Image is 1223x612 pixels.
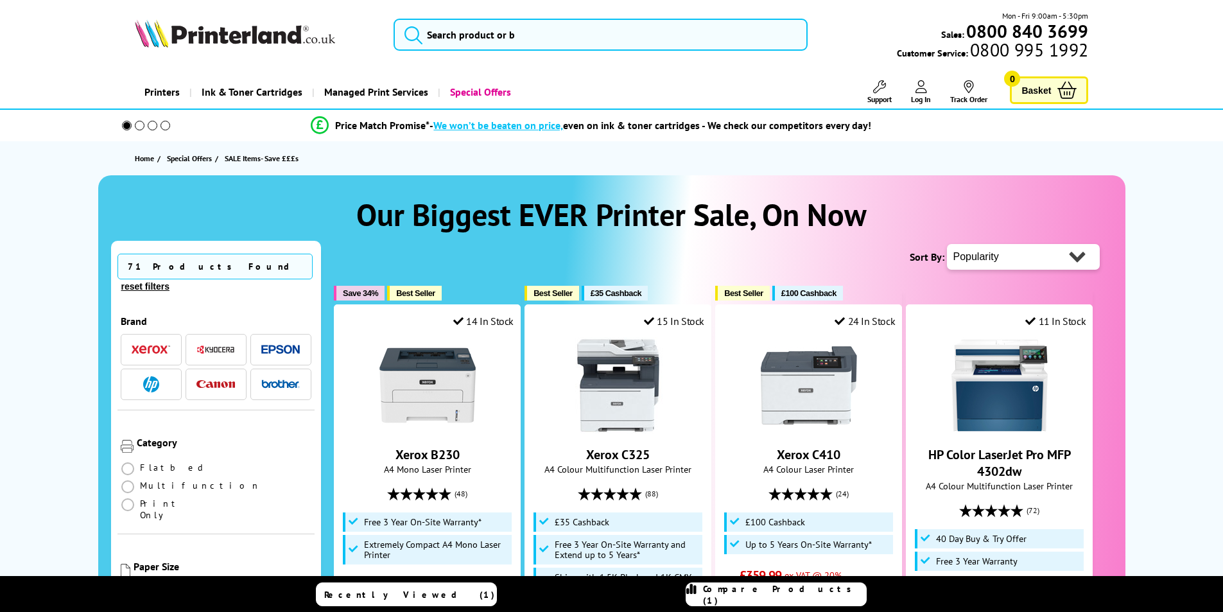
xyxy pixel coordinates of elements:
[341,463,514,475] span: A4 Mono Laser Printer
[316,582,497,606] a: Recently Viewed (1)
[261,380,300,389] img: Brother
[134,560,312,573] div: Paper Size
[334,286,385,301] button: Save 34%
[951,423,1048,436] a: HP Color LaserJet Pro MFP 4302dw
[911,80,931,104] a: Log In
[772,286,843,301] button: £100 Cashback
[777,446,840,463] a: Xerox C410
[429,119,871,132] div: - even on ink & toner cartridges - We check our competitors every day!
[911,94,931,104] span: Log In
[745,517,805,527] span: £100 Cashback
[167,152,215,165] a: Special Offers
[438,76,521,109] a: Special Offers
[202,76,302,109] span: Ink & Toner Cartridges
[941,28,964,40] span: Sales:
[135,76,189,109] a: Printers
[532,463,704,475] span: A4 Colour Multifunction Laser Printer
[140,462,207,473] span: Flatbed
[121,315,312,328] div: Brand
[117,254,313,279] span: 71 Products Found
[724,288,763,298] span: Best Seller
[387,286,442,301] button: Best Seller
[645,482,658,506] span: (88)
[225,153,299,163] span: SALE Items- Save £££s
[703,583,866,606] span: Compare Products (1)
[1027,498,1039,523] span: (72)
[324,589,495,600] span: Recently Viewed (1)
[343,288,378,298] span: Save 34%
[111,195,1113,234] h1: Our Biggest EVER Printer Sale, On Now
[761,337,857,433] img: Xerox C410
[1002,10,1088,22] span: Mon - Fri 9:00am - 5:30pm
[950,80,987,104] a: Track Order
[936,534,1027,544] span: 40 Day Buy & Try Offer
[644,315,704,328] div: 15 In Stock
[140,480,261,491] span: Multifunction
[586,446,650,463] a: Xerox C325
[140,498,216,521] span: Print Only
[1025,315,1086,328] div: 11 In Stock
[312,76,438,109] a: Managed Print Services
[121,564,130,577] img: Paper Size
[128,376,174,393] button: HP
[533,288,573,298] span: Best Seller
[867,80,892,104] a: Support
[137,436,312,449] div: Category
[968,44,1088,56] span: 0800 995 1992
[781,288,837,298] span: £100 Cashback
[951,337,1048,433] img: HP Color LaserJet Pro MFP 4302dw
[745,539,872,550] span: Up to 5 Years On-Site Warranty*
[193,341,239,358] button: Kyocera
[196,345,235,354] img: Kyocera
[257,376,304,393] button: Brother
[395,446,460,463] a: Xerox B230
[740,567,781,584] span: £359.99
[105,114,1079,137] li: modal_Promise
[379,423,476,436] a: Xerox B230
[455,482,467,506] span: (48)
[785,569,842,581] span: ex VAT @ 20%
[555,572,700,593] span: Ships with 1.5K Black and 1K CMY Toner Cartridges*
[167,152,212,165] span: Special Offers
[722,463,895,475] span: A4 Colour Laser Printer
[897,44,1088,59] span: Customer Service:
[1004,71,1020,87] span: 0
[132,345,170,354] img: Xerox
[257,341,304,358] button: Epson
[835,315,895,328] div: 24 In Stock
[135,19,378,50] a: Printerland Logo
[135,19,335,48] img: Printerland Logo
[936,556,1018,566] span: Free 3 Year Warranty
[128,341,174,358] button: Xerox
[867,94,892,104] span: Support
[525,286,579,301] button: Best Seller
[913,480,1086,492] span: A4 Colour Multifunction Laser Printer
[196,380,235,389] img: Canon
[1010,76,1088,104] a: Basket 0
[910,250,944,263] span: Sort By:
[143,376,159,392] img: HP
[582,286,648,301] button: £35 Cashback
[117,281,173,292] button: reset filters
[396,288,435,298] span: Best Seller
[433,119,563,132] span: We won’t be beaten on price,
[966,19,1088,43] b: 0800 840 3699
[121,440,134,453] img: Category
[928,446,1071,480] a: HP Color LaserJet Pro MFP 4302dw
[686,582,867,606] a: Compare Products (1)
[364,517,481,527] span: Free 3 Year On-Site Warranty*
[761,423,857,436] a: Xerox C410
[189,76,312,109] a: Ink & Toner Cartridges
[379,337,476,433] img: Xerox B230
[453,315,514,328] div: 14 In Stock
[555,539,700,560] span: Free 3 Year On-Site Warranty and Extend up to 5 Years*
[964,25,1088,37] a: 0800 840 3699
[570,337,666,433] img: Xerox C325
[364,539,509,560] span: Extremely Compact A4 Mono Laser Printer
[135,152,157,165] a: Home
[836,482,849,506] span: (24)
[591,288,641,298] span: £35 Cashback
[261,345,300,354] img: Epson
[570,423,666,436] a: Xerox C325
[715,286,770,301] button: Best Seller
